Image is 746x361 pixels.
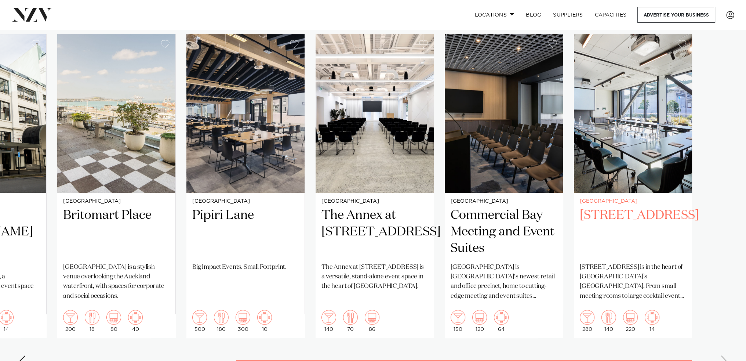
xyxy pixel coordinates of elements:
swiper-slide: 6 / 7 [445,34,563,338]
img: theatre.png [365,310,379,325]
div: 86 [365,310,379,332]
p: [GEOGRAPHIC_DATA] is a stylish venue overlooking the Auckland waterfront, with spaces for corpora... [63,263,170,301]
div: 18 [85,310,99,332]
h2: [STREET_ADDRESS] [580,207,686,257]
div: 64 [494,310,509,332]
img: dining.png [343,310,358,325]
div: 300 [236,310,250,332]
img: cocktail.png [451,310,465,325]
p: Big Impact Events. Small Footprint. [192,263,299,272]
div: 80 [106,310,121,332]
a: Locations [469,7,520,23]
img: dining.png [601,310,616,325]
img: cocktail.png [580,310,594,325]
small: [GEOGRAPHIC_DATA] [321,199,428,204]
img: meeting.png [128,310,143,325]
small: [GEOGRAPHIC_DATA] [192,199,299,204]
img: cocktail.png [192,310,207,325]
a: [GEOGRAPHIC_DATA] Britomart Place [GEOGRAPHIC_DATA] is a stylish venue overlooking the Auckland w... [57,34,175,338]
swiper-slide: 3 / 7 [57,34,175,338]
small: [GEOGRAPHIC_DATA] [63,199,170,204]
img: theatre.png [106,310,121,325]
p: [GEOGRAPHIC_DATA] is [GEOGRAPHIC_DATA]'s newest retail and office precinct, home to cutting-edge ... [451,263,557,301]
img: nzv-logo.png [12,8,52,21]
div: 10 [257,310,272,332]
small: [GEOGRAPHIC_DATA] [580,199,686,204]
img: meeting.png [257,310,272,325]
h2: The Annex at [STREET_ADDRESS] [321,207,428,257]
div: 200 [63,310,78,332]
swiper-slide: 5 / 7 [316,34,434,338]
img: dining.png [214,310,229,325]
img: meeting.png [494,310,509,325]
h2: Britomart Place [63,207,170,257]
small: [GEOGRAPHIC_DATA] [451,199,557,204]
img: theatre.png [623,310,638,325]
div: 150 [451,310,465,332]
div: 180 [214,310,229,332]
div: 220 [623,310,638,332]
a: Advertise your business [637,7,715,23]
div: 140 [321,310,336,332]
img: dining.png [85,310,99,325]
a: Capacities [589,7,633,23]
swiper-slide: 7 / 7 [574,34,692,338]
div: 500 [192,310,207,332]
img: cocktail.png [321,310,336,325]
div: 70 [343,310,358,332]
p: [STREET_ADDRESS] is in the heart of [GEOGRAPHIC_DATA]’s [GEOGRAPHIC_DATA]. From small meeting roo... [580,263,686,301]
img: cocktail.png [63,310,78,325]
div: 280 [580,310,594,332]
div: 40 [128,310,143,332]
div: 120 [472,310,487,332]
img: theatre.png [472,310,487,325]
div: 14 [645,310,659,332]
h2: Commercial Bay Meeting and Event Suites [451,207,557,257]
img: meeting.png [645,310,659,325]
swiper-slide: 4 / 7 [186,34,305,338]
a: SUPPLIERS [547,7,589,23]
div: 140 [601,310,616,332]
a: [GEOGRAPHIC_DATA] The Annex at [STREET_ADDRESS] The Annex at [STREET_ADDRESS] is a versatile, sta... [316,34,434,338]
a: BLOG [520,7,547,23]
p: The Annex at [STREET_ADDRESS] is a versatile, stand-alone event space in the heart of [GEOGRAPHIC... [321,263,428,292]
a: [GEOGRAPHIC_DATA] Pipiri Lane Big Impact Events. Small Footprint. 500 180 300 10 [186,34,305,338]
a: [GEOGRAPHIC_DATA] Commercial Bay Meeting and Event Suites [GEOGRAPHIC_DATA] is [GEOGRAPHIC_DATA]'... [445,34,563,338]
h2: Pipiri Lane [192,207,299,257]
img: theatre.png [236,310,250,325]
a: [GEOGRAPHIC_DATA] [STREET_ADDRESS] [STREET_ADDRESS] is in the heart of [GEOGRAPHIC_DATA]’s [GEOGR... [574,34,692,338]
